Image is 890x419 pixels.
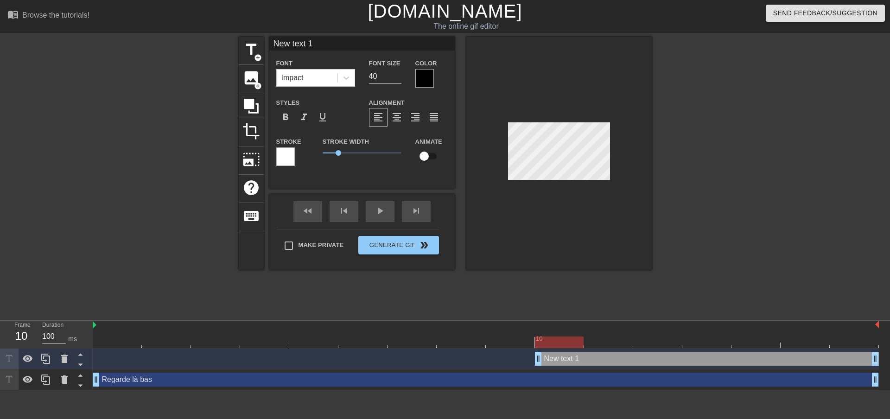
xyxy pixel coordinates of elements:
[368,1,522,21] a: [DOMAIN_NAME]
[68,334,77,344] div: ms
[301,21,631,32] div: The online gif editor
[91,375,101,384] span: drag_handle
[323,137,369,146] label: Stroke Width
[411,205,422,216] span: skip_next
[428,112,439,123] span: format_align_justify
[302,205,313,216] span: fast_rewind
[415,137,442,146] label: Animate
[369,59,400,68] label: Font Size
[358,236,439,254] button: Generate Gif
[419,240,430,251] span: double_arrow
[242,41,260,58] span: title
[871,375,880,384] span: drag_handle
[276,98,300,108] label: Styles
[410,112,421,123] span: format_align_right
[281,72,304,83] div: Impact
[22,11,89,19] div: Browse the tutorials!
[875,321,879,328] img: bound-end.png
[276,59,292,68] label: Font
[242,207,260,225] span: keyboard
[299,112,310,123] span: format_italic
[369,98,405,108] label: Alignment
[254,54,262,62] span: add_circle
[14,328,28,344] div: 10
[7,9,89,23] a: Browse the tutorials!
[766,5,885,22] button: Send Feedback/Suggestion
[242,69,260,87] span: image
[242,151,260,168] span: photo_size_select_large
[391,112,402,123] span: format_align_center
[42,323,64,328] label: Duration
[280,112,291,123] span: format_bold
[242,179,260,197] span: help
[534,354,543,363] span: drag_handle
[7,321,35,348] div: Frame
[871,354,880,363] span: drag_handle
[536,334,544,343] div: 10
[338,205,350,216] span: skip_previous
[375,205,386,216] span: play_arrow
[7,9,19,20] span: menu_book
[276,137,301,146] label: Stroke
[415,59,437,68] label: Color
[299,241,344,250] span: Make Private
[362,240,435,251] span: Generate Gif
[317,112,328,123] span: format_underline
[242,122,260,140] span: crop
[254,82,262,90] span: add_circle
[373,112,384,123] span: format_align_left
[773,7,877,19] span: Send Feedback/Suggestion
